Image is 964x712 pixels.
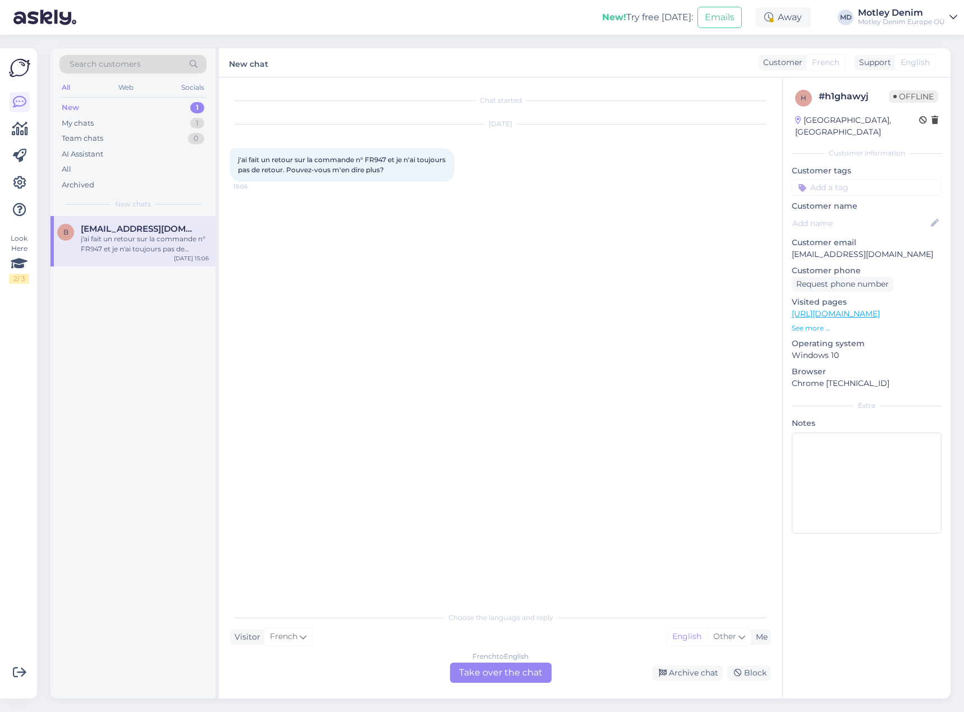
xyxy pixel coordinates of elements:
p: Notes [792,417,942,429]
div: Chat started [230,95,771,105]
p: Customer tags [792,165,942,177]
div: Extra [792,401,942,411]
div: French to English [472,651,529,662]
span: French [812,57,839,68]
p: Browser [792,366,942,378]
span: Search customers [70,58,141,70]
p: Customer phone [792,265,942,277]
div: All [62,164,71,175]
span: bernardpierre01480@gmail.com [81,224,198,234]
div: AI Assistant [62,149,103,160]
p: See more ... [792,323,942,333]
div: [DATE] [230,119,771,129]
div: Block [727,665,771,681]
div: Request phone number [792,277,893,292]
div: Customer information [792,148,942,158]
div: Choose the language and reply [230,613,771,623]
div: Motley Denim Europe OÜ [858,17,945,26]
div: Me [751,631,768,643]
span: h [801,94,806,102]
input: Add name [792,217,929,229]
label: New chat [229,55,268,70]
span: b [63,228,68,236]
div: 0 [188,133,204,144]
div: # h1ghawyj [819,90,889,103]
div: 1 [190,102,204,113]
img: Askly Logo [9,57,30,79]
div: [GEOGRAPHIC_DATA], [GEOGRAPHIC_DATA] [795,114,919,138]
div: My chats [62,118,94,129]
div: Customer [759,57,802,68]
p: Windows 10 [792,350,942,361]
span: Offline [889,90,938,103]
div: Visitor [230,631,260,643]
span: Other [713,631,736,641]
div: Motley Denim [858,8,945,17]
div: Archived [62,180,94,191]
span: New chats [115,199,151,209]
p: Operating system [792,338,942,350]
input: Add a tag [792,179,942,196]
div: New [62,102,79,113]
p: Chrome [TECHNICAL_ID] [792,378,942,389]
div: 2 / 3 [9,274,29,284]
div: Web [116,80,136,95]
span: English [901,57,930,68]
div: 1 [190,118,204,129]
p: Customer name [792,200,942,212]
p: Customer email [792,237,942,249]
div: j'ai fait un retour sur la commande n° FR947 et je n'ai toujours pas de retour. Pouvez-vous m'en ... [81,234,209,254]
div: Try free [DATE]: [602,11,693,24]
div: Team chats [62,133,103,144]
div: Take over the chat [450,663,552,683]
span: j'ai fait un retour sur la commande n° FR947 et je n'ai toujours pas de retour. Pouvez-vous m'en ... [238,155,447,174]
a: Motley DenimMotley Denim Europe OÜ [858,8,957,26]
div: [DATE] 15:06 [174,254,209,263]
div: Archive chat [652,665,723,681]
div: English [667,628,707,645]
p: Visited pages [792,296,942,308]
button: Emails [697,7,742,28]
p: [EMAIL_ADDRESS][DOMAIN_NAME] [792,249,942,260]
b: New! [602,12,626,22]
a: [URL][DOMAIN_NAME] [792,309,880,319]
div: Socials [179,80,206,95]
div: Support [855,57,891,68]
div: MD [838,10,853,25]
span: French [270,631,297,643]
span: 15:06 [233,182,276,191]
div: Away [755,7,811,27]
div: All [59,80,72,95]
div: Look Here [9,233,29,284]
